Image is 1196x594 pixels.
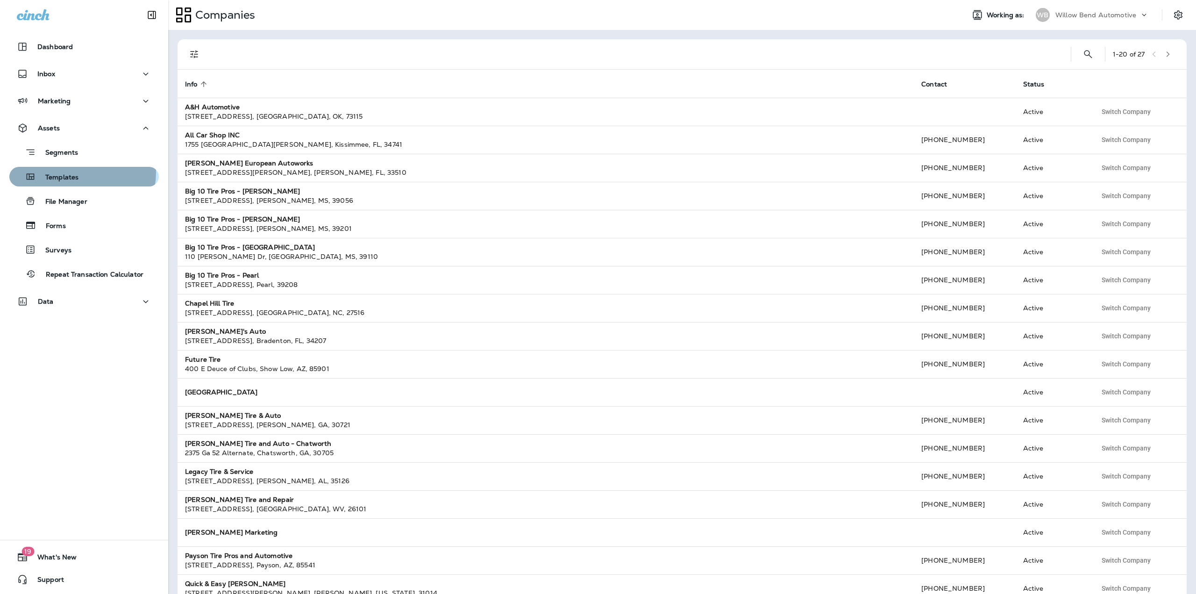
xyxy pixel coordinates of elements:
p: Templates [36,173,78,182]
td: Active [1016,350,1089,378]
td: Active [1016,98,1089,126]
div: [STREET_ADDRESS] , [PERSON_NAME] , GA , 30721 [185,420,906,429]
td: [PHONE_NUMBER] [914,462,1016,490]
span: Info [185,80,198,88]
span: Switch Company [1102,249,1151,255]
button: Support [9,570,159,589]
strong: [PERSON_NAME]'s Auto [185,327,266,336]
strong: Big 10 Tire Pros - [GEOGRAPHIC_DATA] [185,243,315,251]
span: Switch Company [1102,445,1151,451]
td: Active [1016,294,1089,322]
div: [STREET_ADDRESS] , [GEOGRAPHIC_DATA] , NC , 27516 [185,308,906,317]
button: Repeat Transaction Calculator [9,264,159,284]
td: [PHONE_NUMBER] [914,210,1016,238]
td: Active [1016,210,1089,238]
span: Switch Company [1102,193,1151,199]
button: Switch Company [1096,301,1156,315]
button: Switch Company [1096,133,1156,147]
span: Switch Company [1102,389,1151,395]
span: 19 [21,547,34,556]
div: [STREET_ADDRESS] , [PERSON_NAME] , MS , 39201 [185,224,906,233]
span: Info [185,80,210,88]
p: Surveys [36,246,71,255]
div: [STREET_ADDRESS] , [PERSON_NAME] , AL , 35126 [185,476,906,486]
td: Active [1016,434,1089,462]
div: WB [1036,8,1050,22]
button: Filters [185,45,204,64]
strong: All Car Shop INC [185,131,240,139]
span: Switch Company [1102,473,1151,479]
td: [PHONE_NUMBER] [914,350,1016,378]
td: Active [1016,546,1089,574]
td: Active [1016,154,1089,182]
button: Inbox [9,64,159,83]
span: Switch Company [1102,221,1151,227]
span: Switch Company [1102,417,1151,423]
span: Contact [921,80,947,88]
button: Forms [9,215,159,235]
strong: Legacy Tire & Service [185,467,253,476]
span: Contact [921,80,959,88]
strong: [PERSON_NAME] Tire & Auto [185,411,281,420]
button: Switch Company [1096,525,1156,539]
span: Switch Company [1102,136,1151,143]
span: Status [1023,80,1045,88]
span: Switch Company [1102,277,1151,283]
span: Status [1023,80,1057,88]
button: Collapse Sidebar [139,6,165,24]
td: [PHONE_NUMBER] [914,182,1016,210]
strong: Quick & Easy [PERSON_NAME] [185,580,286,588]
button: 19What's New [9,548,159,566]
strong: Chapel Hill Tire [185,299,234,308]
strong: Big 10 Tire Pros - [PERSON_NAME] [185,215,300,223]
div: 1755 [GEOGRAPHIC_DATA][PERSON_NAME] , Kissimmee , FL , 34741 [185,140,906,149]
strong: [PERSON_NAME] European Autoworks [185,159,313,167]
button: Switch Company [1096,105,1156,119]
td: [PHONE_NUMBER] [914,322,1016,350]
button: Switch Company [1096,385,1156,399]
div: [STREET_ADDRESS] , Payson , AZ , 85541 [185,560,906,570]
button: Switch Company [1096,357,1156,371]
p: Inbox [37,70,55,78]
button: Templates [9,167,159,186]
div: [STREET_ADDRESS] , [GEOGRAPHIC_DATA] , OK , 73115 [185,112,906,121]
td: [PHONE_NUMBER] [914,238,1016,266]
button: Segments [9,142,159,162]
td: Active [1016,462,1089,490]
p: File Manager [36,198,87,207]
span: Switch Company [1102,108,1151,115]
p: Companies [192,8,255,22]
td: [PHONE_NUMBER] [914,154,1016,182]
td: [PHONE_NUMBER] [914,406,1016,434]
td: [PHONE_NUMBER] [914,126,1016,154]
span: Switch Company [1102,529,1151,536]
button: Switch Company [1096,217,1156,231]
strong: Big 10 Tire Pros - Pearl [185,271,259,279]
p: Repeat Transaction Calculator [36,271,143,279]
span: Switch Company [1102,361,1151,367]
button: Switch Company [1096,413,1156,427]
td: Active [1016,126,1089,154]
td: Active [1016,518,1089,546]
span: What's New [28,553,77,565]
div: 400 E Deuce of Clubs , Show Low , AZ , 85901 [185,364,906,373]
div: [STREET_ADDRESS][PERSON_NAME] , [PERSON_NAME] , FL , 33510 [185,168,906,177]
p: Dashboard [37,43,73,50]
button: Data [9,292,159,311]
td: Active [1016,406,1089,434]
td: Active [1016,266,1089,294]
button: Dashboard [9,37,159,56]
td: [PHONE_NUMBER] [914,490,1016,518]
p: Forms [36,222,66,231]
td: [PHONE_NUMBER] [914,546,1016,574]
td: Active [1016,378,1089,406]
span: Switch Company [1102,165,1151,171]
span: Switch Company [1102,585,1151,592]
strong: Payson Tire Pros and Automotive [185,551,292,560]
button: Switch Company [1096,553,1156,567]
button: Switch Company [1096,497,1156,511]
button: Switch Company [1096,273,1156,287]
span: Switch Company [1102,501,1151,508]
span: Working as: [987,11,1026,19]
button: Switch Company [1096,189,1156,203]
